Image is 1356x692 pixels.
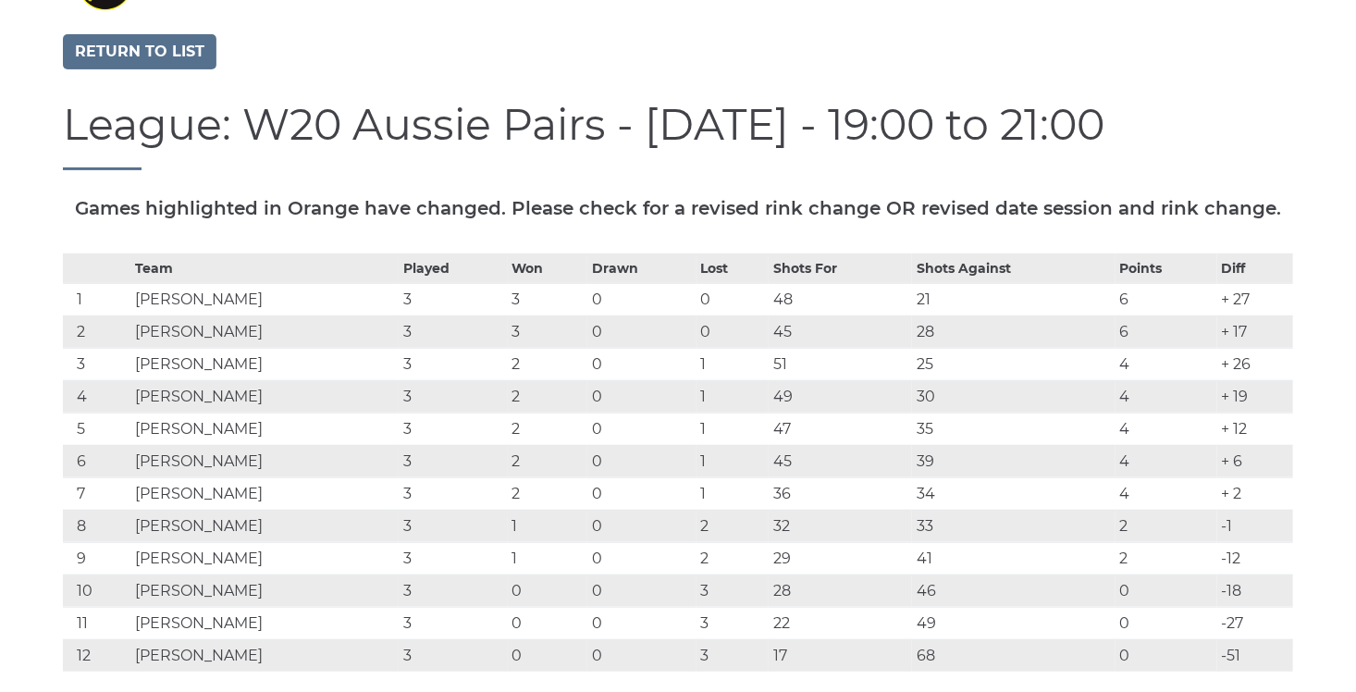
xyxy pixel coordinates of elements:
[1217,445,1293,477] td: + 6
[63,34,216,69] a: Return to list
[696,413,769,445] td: 1
[912,575,1116,607] td: 46
[912,413,1116,445] td: 35
[399,607,508,639] td: 3
[399,575,508,607] td: 3
[399,253,508,283] th: Played
[63,348,130,380] td: 3
[696,348,769,380] td: 1
[587,542,696,575] td: 0
[63,283,130,315] td: 1
[696,445,769,477] td: 1
[1217,542,1293,575] td: -12
[63,607,130,639] td: 11
[1116,413,1217,445] td: 4
[912,445,1116,477] td: 39
[508,575,587,607] td: 0
[587,380,696,413] td: 0
[1217,283,1293,315] td: + 27
[912,380,1116,413] td: 30
[63,198,1293,218] h5: Games highlighted in Orange have changed. Please check for a revised rink change OR revised date ...
[1217,510,1293,542] td: -1
[1116,380,1217,413] td: 4
[696,315,769,348] td: 0
[508,315,587,348] td: 3
[1116,510,1217,542] td: 2
[508,413,587,445] td: 2
[1116,315,1217,348] td: 6
[912,510,1116,542] td: 33
[1217,380,1293,413] td: + 19
[587,413,696,445] td: 0
[587,315,696,348] td: 0
[399,315,508,348] td: 3
[63,102,1293,170] h1: League: W20 Aussie Pairs - [DATE] - 19:00 to 21:00
[63,477,130,510] td: 7
[130,510,399,542] td: [PERSON_NAME]
[399,445,508,477] td: 3
[130,380,399,413] td: [PERSON_NAME]
[912,253,1116,283] th: Shots Against
[587,510,696,542] td: 0
[1116,445,1217,477] td: 4
[130,542,399,575] td: [PERSON_NAME]
[508,380,587,413] td: 2
[399,283,508,315] td: 3
[696,510,769,542] td: 2
[912,283,1116,315] td: 21
[1116,477,1217,510] td: 4
[63,445,130,477] td: 6
[399,380,508,413] td: 3
[769,575,912,607] td: 28
[1116,283,1217,315] td: 6
[769,348,912,380] td: 51
[696,380,769,413] td: 1
[769,283,912,315] td: 48
[130,575,399,607] td: [PERSON_NAME]
[696,477,769,510] td: 1
[130,445,399,477] td: [PERSON_NAME]
[1217,477,1293,510] td: + 2
[696,639,769,672] td: 3
[508,510,587,542] td: 1
[912,607,1116,639] td: 49
[508,542,587,575] td: 1
[587,575,696,607] td: 0
[63,639,130,672] td: 12
[399,348,508,380] td: 3
[587,283,696,315] td: 0
[1217,607,1293,639] td: -27
[63,542,130,575] td: 9
[130,477,399,510] td: [PERSON_NAME]
[769,510,912,542] td: 32
[130,639,399,672] td: [PERSON_NAME]
[769,639,912,672] td: 17
[399,510,508,542] td: 3
[63,380,130,413] td: 4
[696,575,769,607] td: 3
[1116,253,1217,283] th: Points
[63,575,130,607] td: 10
[696,253,769,283] th: Lost
[912,315,1116,348] td: 28
[130,607,399,639] td: [PERSON_NAME]
[508,607,587,639] td: 0
[508,283,587,315] td: 3
[399,413,508,445] td: 3
[399,639,508,672] td: 3
[63,510,130,542] td: 8
[130,253,399,283] th: Team
[130,315,399,348] td: [PERSON_NAME]
[769,477,912,510] td: 36
[912,348,1116,380] td: 25
[769,253,912,283] th: Shots For
[1116,575,1217,607] td: 0
[508,445,587,477] td: 2
[1217,639,1293,672] td: -51
[696,542,769,575] td: 2
[508,253,587,283] th: Won
[769,542,912,575] td: 29
[587,253,696,283] th: Drawn
[912,639,1116,672] td: 68
[130,348,399,380] td: [PERSON_NAME]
